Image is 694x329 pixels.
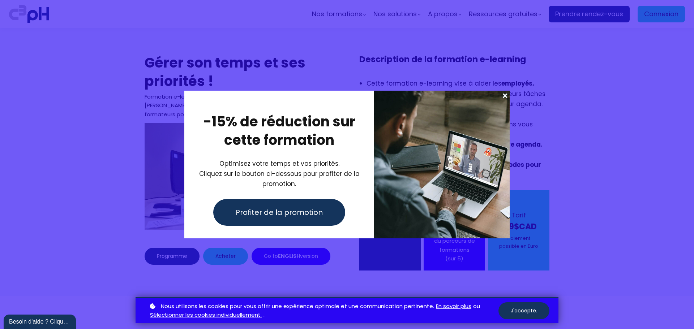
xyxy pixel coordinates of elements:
div: Optimisez votre temps et vos priorités. Cliquez sur le bouton ci-dessous pour profiter de la prom... [193,159,365,189]
span: Nous utilisons les cookies pour vous offrir une expérience optimale et une communication pertinente. [161,302,434,311]
span: Profiter de la promotion [236,207,323,218]
iframe: chat widget [4,313,77,329]
button: J'accepte. [498,302,549,319]
a: En savoir plus [436,302,471,311]
button: Profiter de la promotion [213,199,345,226]
a: Sélectionner les cookies individuellement. [150,311,262,320]
p: ou . [148,302,498,320]
h2: -15% de réduction sur cette formation [193,112,365,150]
